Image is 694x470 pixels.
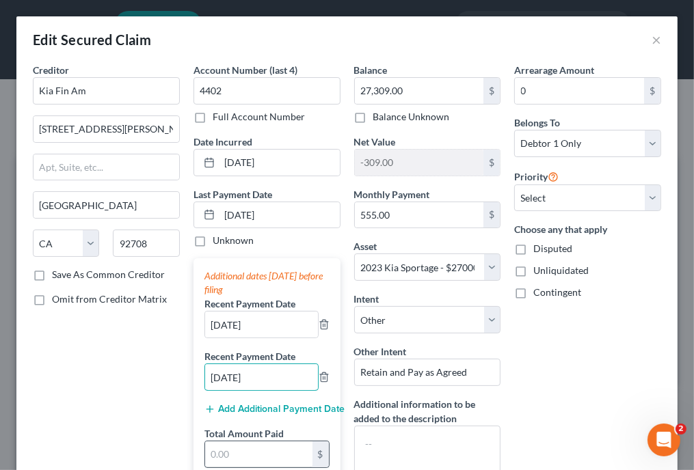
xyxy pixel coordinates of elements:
label: Date Incurred [193,135,252,149]
label: Choose any that apply [514,222,661,236]
label: Unknown [213,234,254,247]
label: Additional information to be added to the description [354,397,501,426]
span: Omit from Creditor Matrix [52,293,167,305]
div: Additional dates [DATE] before filing [204,269,330,296]
span: Disputed [533,243,572,254]
label: Last Payment Date [193,187,272,202]
label: Recent Payment Date [204,296,295,311]
input: XXXX [193,77,341,105]
input: -- [205,312,318,337]
input: 0.00 [355,78,484,104]
input: Apt, Suite, etc... [34,154,179,180]
label: Account Number (last 4) [193,63,297,77]
span: Unliquidated [533,264,589,276]
input: Enter city... [34,192,179,218]
label: Other Intent [354,344,407,359]
iframe: Intercom live chat [648,424,680,456]
label: Balance [354,63,388,77]
div: $ [644,78,660,104]
label: Priority [514,168,559,184]
label: Full Account Number [213,110,305,124]
input: MM/DD/YYYY [219,150,340,176]
span: Creditor [33,64,69,76]
span: Asset [354,240,377,252]
label: Total Amount Paid [204,426,284,441]
input: 0.00 [515,78,644,104]
label: Balance Unknown [373,110,450,124]
label: Intent [354,292,379,306]
div: $ [483,202,500,228]
label: Net Value [354,135,396,149]
input: MM/DD/YYYY [219,202,340,228]
button: × [652,31,661,48]
input: -- [205,364,318,390]
span: Contingent [533,286,581,298]
span: 2 [676,424,686,434]
input: Search creditor by name... [33,77,180,105]
input: 0.00 [205,441,312,467]
label: Monthly Payment [354,187,430,202]
span: Belongs To [514,117,560,128]
button: Add Additional Payment Date [204,404,330,415]
div: $ [483,150,500,176]
input: 0.00 [355,150,484,176]
div: $ [483,78,500,104]
label: Recent Payment Date [204,349,295,363]
input: Enter address... [34,116,179,142]
div: $ [312,441,329,467]
input: 0.00 [355,202,484,228]
label: Save As Common Creditor [52,268,165,281]
input: Enter zip... [113,230,179,257]
input: Specify... [354,359,501,386]
div: Edit Secured Claim [33,30,151,49]
label: Arrearage Amount [514,63,594,77]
